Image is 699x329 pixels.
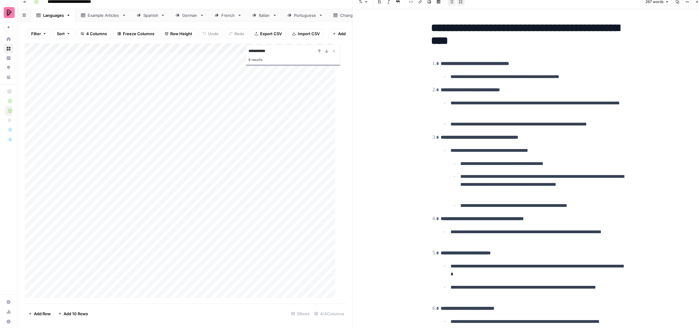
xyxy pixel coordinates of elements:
[4,307,13,317] a: Usage
[247,9,282,21] a: Italian
[329,29,366,39] button: Add Column
[53,29,74,39] button: Sort
[289,309,312,319] div: 5 Rows
[88,12,120,18] div: Example Articles
[330,47,338,55] button: Close Search
[251,29,286,39] button: Export CSV
[260,31,282,37] span: Export CSV
[86,31,107,37] span: 4 Columns
[4,44,13,54] a: Browse
[4,317,13,327] button: Help + Support
[76,9,131,21] a: Example Articles
[170,31,192,37] span: Row Height
[113,29,158,39] button: Freeze Columns
[4,63,13,73] a: Opportunities
[34,311,51,317] span: Add Row
[170,9,209,21] a: German
[31,31,41,37] span: Filter
[328,9,374,21] a: ChangeLog
[77,29,111,39] button: 4 Columns
[316,47,323,55] button: Previous Result
[57,31,65,37] span: Sort
[208,31,219,37] span: Undo
[225,29,248,39] button: Redo
[161,29,196,39] button: Row Height
[338,31,362,37] span: Add Column
[54,309,92,319] button: Add 10 Rows
[294,12,316,18] div: Portuguese
[123,31,154,37] span: Freeze Columns
[43,12,64,18] div: Languages
[340,12,362,18] div: ChangeLog
[312,309,347,319] div: 4/4 Columns
[27,29,50,39] button: Filter
[25,309,54,319] button: Add Row
[323,47,330,55] button: Next Result
[259,12,270,18] div: Italian
[288,29,324,39] button: Import CSV
[298,31,320,37] span: Import CSV
[4,34,13,44] a: Home
[4,297,13,307] a: Settings
[64,311,88,317] span: Add 10 Rows
[199,29,223,39] button: Undo
[209,9,247,21] a: French
[4,72,13,82] a: Your Data
[4,7,15,18] img: Preply Logo
[4,53,13,63] a: Insights
[182,12,197,18] div: German
[131,9,170,21] a: Spanish
[234,31,244,37] span: Redo
[282,9,328,21] a: Portuguese
[31,9,76,21] a: Languages
[4,5,13,20] button: Workspace: Preply
[248,56,338,63] div: 6 results
[143,12,158,18] div: Spanish
[221,12,235,18] div: French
